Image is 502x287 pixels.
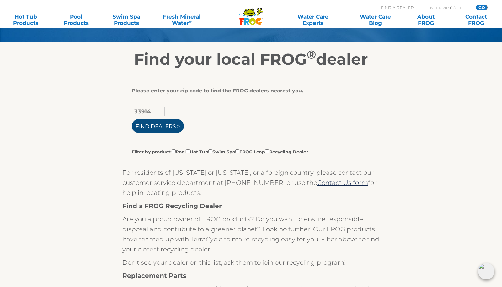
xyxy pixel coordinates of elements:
input: Filter by product:PoolHot TubSwim SpaFROG LeapRecycling Dealer [208,149,212,153]
sup: ∞ [189,19,192,24]
sup: ® [307,47,316,62]
a: PoolProducts [56,14,96,26]
a: Swim SpaProducts [107,14,146,26]
div: Please enter your zip code to find the FROG dealers nearest you. [132,88,366,94]
a: Fresh MineralWater∞ [157,14,206,26]
strong: Find a FROG Recycling Dealer [122,202,222,210]
img: openIcon [478,263,494,279]
strong: Replacement Parts [122,272,186,279]
input: Filter by product:PoolHot TubSwim SpaFROG LeapRecycling Dealer [172,149,176,153]
p: Find A Dealer [381,5,414,10]
input: Filter by product:PoolHot TubSwim SpaFROG LeapRecycling Dealer [235,149,239,153]
input: Zip Code Form [427,5,469,10]
p: Are you a proud owner of FROG products? Do you want to ensure responsible disposal and contribute... [122,214,380,254]
a: Hot TubProducts [6,14,45,26]
a: Water CareExperts [281,14,345,26]
a: ContactFROG [457,14,496,26]
input: Filter by product:PoolHot TubSwim SpaFROG LeapRecycling Dealer [186,149,190,153]
label: Filter by product: Pool Hot Tub Swim Spa FROG Leap Recycling Dealer [132,148,308,155]
p: Don’t see your dealer on this list, ask them to join our recycling program! [122,257,380,268]
h2: Find your local FROG dealer [58,50,444,69]
a: Contact Us form [317,179,368,186]
input: Filter by product:PoolHot TubSwim SpaFROG LeapRecycling Dealer [265,149,269,153]
input: GO [476,5,487,10]
p: For residents of [US_STATE] or [US_STATE], or a foreign country, please contact our customer serv... [122,168,380,198]
input: Find Dealers > [132,119,184,133]
a: Water CareBlog [356,14,395,26]
a: AboutFROG [406,14,446,26]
